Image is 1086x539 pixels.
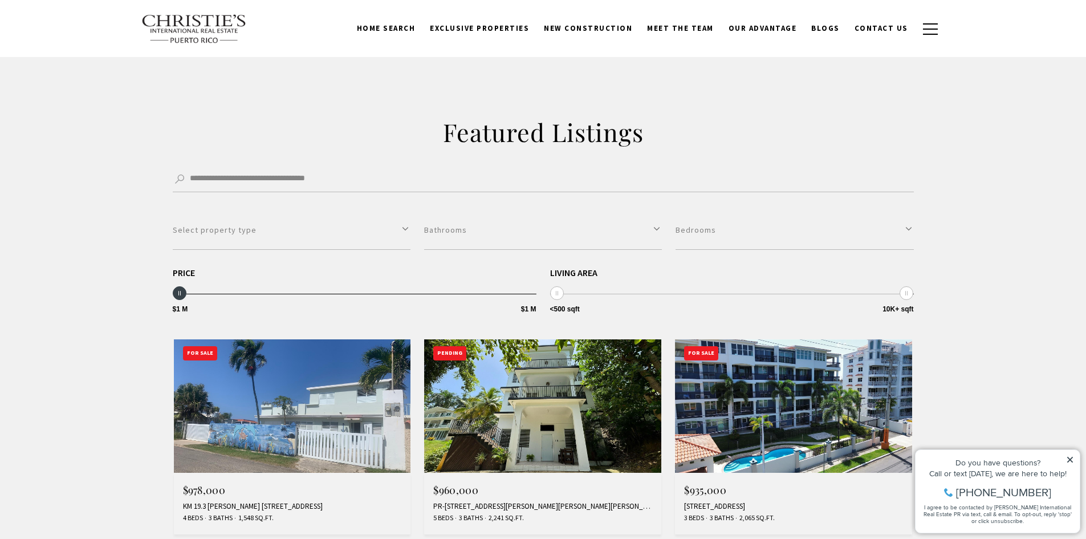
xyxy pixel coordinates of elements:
[684,513,704,523] span: 3 Beds
[433,513,453,523] span: 5 Beds
[811,23,840,33] span: Blogs
[684,483,726,497] span: $935,000
[544,23,632,33] span: New Construction
[640,18,721,39] a: Meet the Team
[349,18,423,39] a: Home Search
[183,483,226,497] span: $978,000
[737,513,775,523] span: 2,065 Sq.Ft.
[183,513,203,523] span: 4 Beds
[804,18,847,39] a: Blogs
[424,339,661,473] img: Pending
[684,346,718,360] div: For Sale
[12,26,165,34] div: Do you have questions?
[486,513,524,523] span: 2,241 Sq.Ft.
[433,346,466,360] div: Pending
[707,513,734,523] span: 3 Baths
[433,483,478,497] span: $960,000
[47,54,142,65] span: [PHONE_NUMBER]
[183,346,217,360] div: For Sale
[521,306,536,313] span: $1 M
[12,37,165,44] div: Call or text [DATE], we are here to help!
[173,210,410,250] button: Select property type
[882,306,913,313] span: 10K+ sqft
[855,23,908,33] span: Contact Us
[430,23,529,33] span: Exclusive Properties
[433,502,652,511] div: PR-[STREET_ADDRESS][PERSON_NAME][PERSON_NAME][PERSON_NAME]
[424,210,662,250] button: Bathrooms
[536,18,640,39] a: New Construction
[721,18,804,39] a: Our Advantage
[298,116,788,148] h2: Featured Listings
[14,70,162,92] span: I agree to be contacted by [PERSON_NAME] International Real Estate PR via text, call & email. To ...
[173,167,914,192] input: Search by Address, City, or Neighborhood
[174,339,411,534] a: For Sale For Sale $978,000 KM 19.3 [PERSON_NAME] [STREET_ADDRESS] 4 Beds 3 Baths 1,548 Sq.Ft.
[916,13,945,46] button: button
[235,513,274,523] span: 1,548 Sq.Ft.
[174,339,411,473] img: For Sale
[424,339,661,534] a: Pending Pending $960,000 PR-[STREET_ADDRESS][PERSON_NAME][PERSON_NAME][PERSON_NAME] 5 Beds 3 Bath...
[183,502,402,511] div: KM 19.3 [PERSON_NAME] [STREET_ADDRESS]
[675,339,912,534] a: For Sale For Sale $935,000 [STREET_ADDRESS] 3 Beds 3 Baths 2,065 Sq.Ft.
[729,23,797,33] span: Our Advantage
[684,502,903,511] div: [STREET_ADDRESS]
[550,306,580,313] span: <500 sqft
[206,513,233,523] span: 3 Baths
[141,14,247,44] img: Christie's International Real Estate text transparent background
[456,513,483,523] span: 3 Baths
[422,18,536,39] a: Exclusive Properties
[847,18,916,39] a: Contact Us
[675,339,912,473] img: For Sale
[173,306,188,313] span: $1 M
[676,210,913,250] button: Bedrooms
